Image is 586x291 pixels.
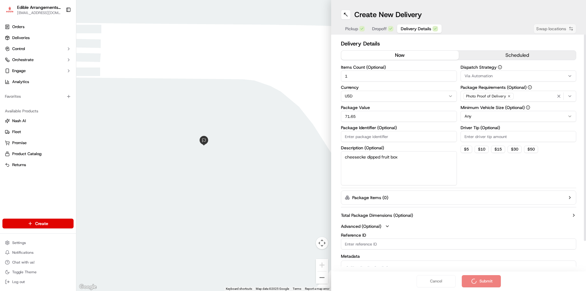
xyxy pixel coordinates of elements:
button: Dispatch Strategy [498,65,502,69]
button: Zoom out [316,271,328,284]
input: Enter package identifier [341,131,457,142]
button: now [341,51,459,60]
span: Log out [12,279,25,284]
button: Via Automation [461,71,577,82]
div: Available Products [2,106,74,116]
a: Open this area in Google Maps (opens a new window) [78,283,98,291]
label: Items Count (Optional) [341,65,457,69]
a: Deliveries [2,33,74,43]
button: Edible Arrangements - [GEOGRAPHIC_DATA][PERSON_NAME], [GEOGRAPHIC_DATA] [17,4,61,10]
span: Map data ©2025 Google [256,287,289,290]
div: Favorites [2,92,74,101]
a: Returns [5,162,71,168]
span: Knowledge Base [12,89,47,95]
button: Engage [2,66,74,76]
span: Orders [12,24,24,30]
img: Edible Arrangements - Fort Walton Beach, FL [5,5,15,14]
span: Chat with us! [12,260,34,265]
span: Engage [12,68,26,74]
a: Fleet [5,129,71,135]
button: $5 [461,146,472,153]
input: Enter number of items [341,71,457,82]
button: Edible Arrangements - Fort Walton Beach, FLEdible Arrangements - [GEOGRAPHIC_DATA][PERSON_NAME], ... [2,2,63,17]
span: Photo Proof of Delivery [466,94,506,99]
span: Toggle Theme [12,270,37,275]
label: Package Requirements (Optional) [461,85,577,89]
button: Total Package Dimensions (Optional) [341,212,576,218]
label: Package Items ( 0 ) [352,195,388,201]
button: $30 [508,146,522,153]
button: Map camera controls [316,237,328,249]
span: Notifications [12,250,34,255]
button: Package Requirements (Optional) [528,85,532,89]
label: Total Package Dimensions (Optional) [341,212,413,218]
label: Currency [341,85,457,89]
button: Start new chat [104,60,111,67]
span: Nash AI [12,118,26,124]
button: Notifications [2,248,74,257]
button: Fleet [2,127,74,137]
textarea: cheesecke dipped fruit box [341,151,457,185]
button: Photo Proof of Delivery [461,91,577,102]
button: Orchestrate [2,55,74,65]
button: Promise [2,138,74,148]
input: Got a question? Start typing here... [16,39,110,46]
button: Create [2,219,74,228]
span: Pylon [61,104,74,108]
button: scheduled [459,51,576,60]
div: 📗 [6,89,11,94]
a: Powered byPylon [43,103,74,108]
label: Package Value [341,105,457,110]
span: Delivery Details [401,26,431,32]
a: Analytics [2,77,74,87]
a: Nash AI [5,118,71,124]
label: Metadata [341,253,576,259]
button: Product Catalog [2,149,74,159]
span: Deliveries [12,35,30,41]
button: [EMAIL_ADDRESS][DOMAIN_NAME] [17,10,61,15]
a: Product Catalog [5,151,71,157]
a: 📗Knowledge Base [4,86,49,97]
label: Advanced (Optional) [341,223,381,229]
div: We're available if you need us! [21,64,77,69]
span: Dropoff [372,26,387,32]
label: Minimum Vehicle Size (Optional) [461,105,577,110]
span: Pickup [345,26,358,32]
p: Welcome 👋 [6,24,111,34]
button: Toggle Theme [2,268,74,276]
button: Returns [2,160,74,170]
span: Create [35,220,48,227]
a: Terms (opens in new tab) [293,287,301,290]
span: Returns [12,162,26,168]
button: Log out [2,278,74,286]
button: Advanced (Optional) [341,223,576,229]
span: Settings [12,240,26,245]
span: API Documentation [58,89,98,95]
button: Settings [2,238,74,247]
label: Driver Tip (Optional) [461,125,577,130]
div: Start new chat [21,58,100,64]
span: Orchestrate [12,57,34,63]
button: Nash AI [2,116,74,126]
label: Description (Optional) [341,146,457,150]
h2: Delivery Details [341,39,576,48]
span: Product Catalog [12,151,42,157]
img: Google [78,283,98,291]
a: Promise [5,140,71,146]
a: 💻API Documentation [49,86,100,97]
h1: Create New Delivery [354,10,422,20]
label: Reference ID [341,233,576,237]
button: $15 [491,146,505,153]
a: Report a map error [305,287,329,290]
span: Via Automation [465,73,493,79]
button: Package Items (0) [341,191,576,205]
input: Enter driver tip amount [461,131,577,142]
span: Fleet [12,129,21,135]
span: Promise [12,140,27,146]
span: Control [12,46,25,52]
button: Minimum Vehicle Size (Optional) [526,105,530,110]
input: Enter package value [341,111,457,122]
a: Orders [2,22,74,32]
